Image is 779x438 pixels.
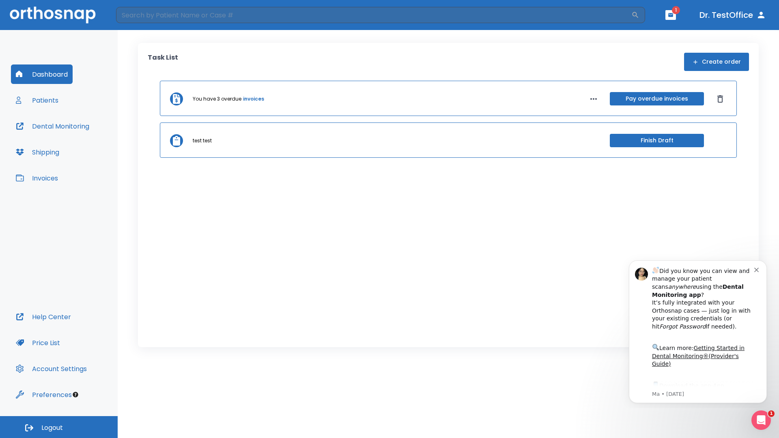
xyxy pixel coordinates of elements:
[41,423,63,432] span: Logout
[11,64,73,84] button: Dashboard
[72,391,79,398] div: Tooltip anchor
[11,116,94,136] button: Dental Monitoring
[193,95,241,103] p: You have 3 overdue
[11,333,65,352] button: Price List
[35,137,138,145] p: Message from Ma, sent 7w ago
[193,137,212,144] p: test test
[672,6,680,14] span: 1
[138,13,144,19] button: Dismiss notification
[35,129,108,144] a: App Store
[684,53,749,71] button: Create order
[116,7,631,23] input: Search by Patient Name or Case #
[11,359,92,378] button: Account Settings
[11,168,63,188] button: Invoices
[243,95,264,103] a: invoices
[714,92,727,105] button: Dismiss
[11,307,76,326] button: Help Center
[35,127,138,169] div: Download the app: | ​ Let us know if you need help getting started!
[11,90,63,110] button: Patients
[696,8,769,22] button: Dr. TestOffice
[11,142,64,162] button: Shipping
[10,6,96,23] img: Orthosnap
[148,53,178,71] p: Task List
[11,385,77,404] button: Preferences
[610,134,704,147] button: Finish Draft
[768,410,775,417] span: 1
[610,92,704,105] button: Pay overdue invoices
[617,253,779,408] iframe: Intercom notifications message
[751,410,771,430] iframe: Intercom live chat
